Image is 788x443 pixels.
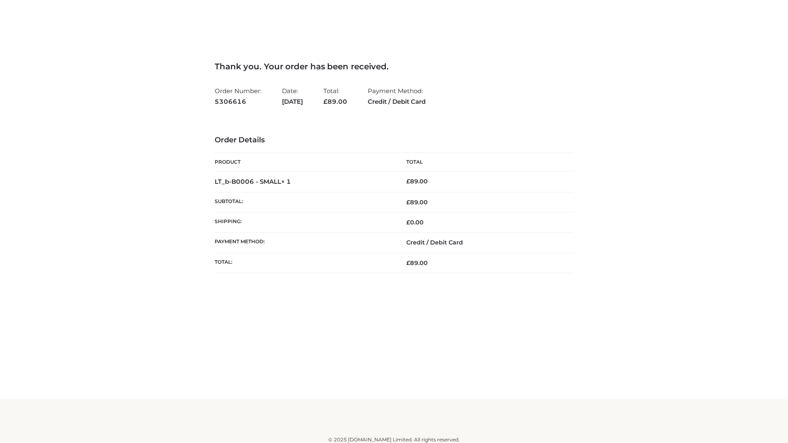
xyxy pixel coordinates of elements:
strong: × 1 [281,178,291,185]
li: Order Number: [215,84,261,109]
th: Product [215,153,394,171]
span: £ [406,178,410,185]
th: Shipping: [215,212,394,233]
th: Subtotal: [215,192,394,212]
li: Total: [323,84,347,109]
h3: Thank you. Your order has been received. [215,62,573,71]
strong: LT_b-B0006 - SMALL [215,178,291,185]
span: £ [406,259,410,267]
span: 89.00 [323,98,347,105]
span: £ [406,219,410,226]
li: Payment Method: [368,84,426,109]
th: Payment method: [215,233,394,253]
span: £ [323,98,328,105]
strong: Credit / Debit Card [368,96,426,107]
bdi: 0.00 [406,219,424,226]
td: Credit / Debit Card [394,233,573,253]
strong: 5306616 [215,96,261,107]
span: 89.00 [406,259,428,267]
span: 89.00 [406,199,428,206]
th: Total: [215,253,394,273]
h3: Order Details [215,136,573,145]
strong: [DATE] [282,96,303,107]
th: Total [394,153,573,171]
bdi: 89.00 [406,178,428,185]
li: Date: [282,84,303,109]
span: £ [406,199,410,206]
